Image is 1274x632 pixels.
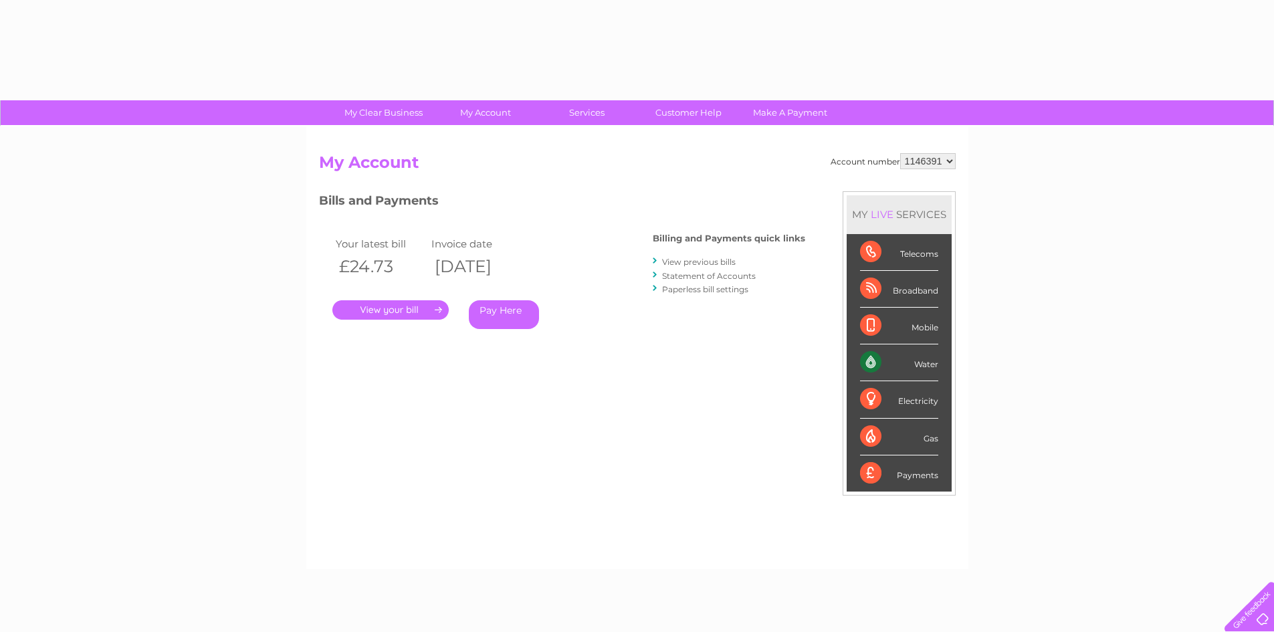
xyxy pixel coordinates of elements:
[847,195,952,233] div: MY SERVICES
[860,344,938,381] div: Water
[860,381,938,418] div: Electricity
[430,100,540,125] a: My Account
[332,300,449,320] a: .
[860,234,938,271] div: Telecoms
[532,100,642,125] a: Services
[868,208,896,221] div: LIVE
[428,235,524,253] td: Invoice date
[831,153,956,169] div: Account number
[332,253,429,280] th: £24.73
[653,233,805,243] h4: Billing and Payments quick links
[860,419,938,455] div: Gas
[319,153,956,179] h2: My Account
[428,253,524,280] th: [DATE]
[735,100,845,125] a: Make A Payment
[662,284,748,294] a: Paperless bill settings
[860,271,938,308] div: Broadband
[469,300,539,329] a: Pay Here
[332,235,429,253] td: Your latest bill
[633,100,744,125] a: Customer Help
[319,191,805,215] h3: Bills and Payments
[860,455,938,492] div: Payments
[328,100,439,125] a: My Clear Business
[662,271,756,281] a: Statement of Accounts
[860,308,938,344] div: Mobile
[662,257,736,267] a: View previous bills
